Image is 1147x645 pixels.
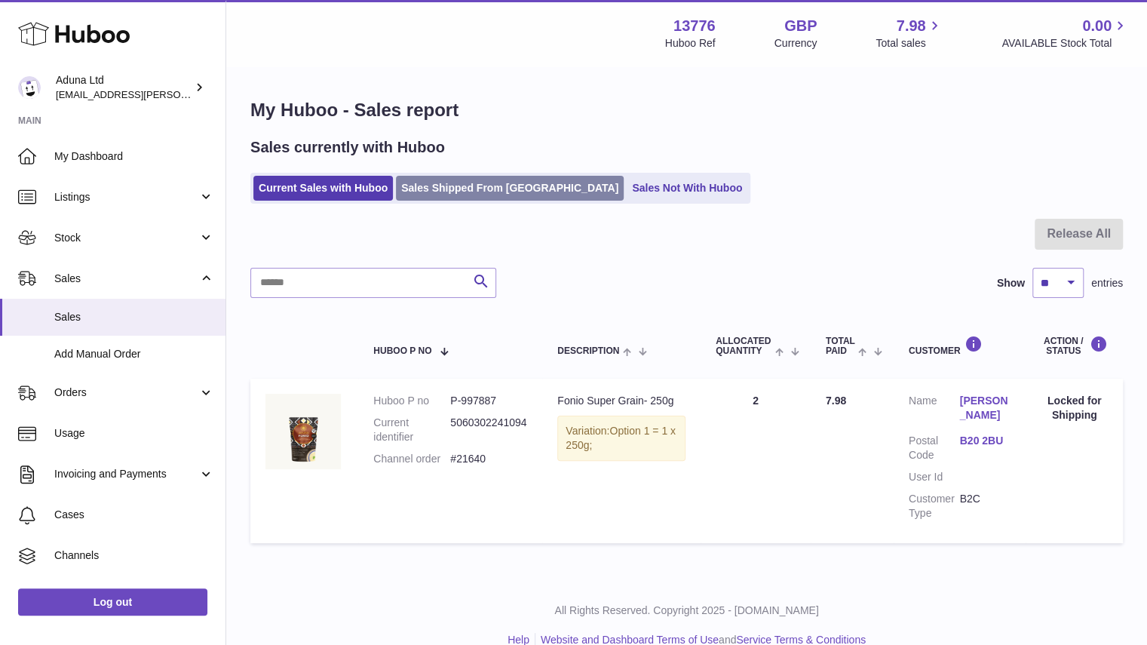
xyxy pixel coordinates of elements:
span: ALLOCATED Quantity [716,336,771,356]
td: 2 [701,379,811,542]
strong: 13776 [673,16,716,36]
dd: B2C [959,492,1011,521]
span: Description [557,346,619,356]
div: Locked for Shipping [1041,394,1108,422]
dt: User Id [909,470,960,484]
a: Sales Not With Huboo [627,176,747,201]
span: Stock [54,231,198,245]
a: B20 2BU [959,434,1011,448]
span: My Dashboard [54,149,214,164]
span: Cases [54,508,214,522]
span: Channels [54,548,214,563]
span: Invoicing and Payments [54,467,198,481]
dt: Current identifier [373,416,450,444]
span: [EMAIL_ADDRESS][PERSON_NAME][PERSON_NAME][DOMAIN_NAME] [56,88,383,100]
span: 7.98 [826,395,846,407]
div: Variation: [557,416,685,461]
a: 7.98 Total sales [876,16,943,51]
span: entries [1091,276,1123,290]
dt: Huboo P no [373,394,450,408]
div: Action / Status [1041,336,1108,356]
img: deborahe.kamara@aduna.com [18,76,41,99]
span: Total paid [826,336,855,356]
dt: Postal Code [909,434,960,462]
dt: Customer Type [909,492,960,521]
a: Log out [18,588,207,616]
dt: Channel order [373,452,450,466]
span: AVAILABLE Stock Total [1001,36,1129,51]
span: Orders [54,385,198,400]
span: 0.00 [1082,16,1112,36]
span: Total sales [876,36,943,51]
span: Listings [54,190,198,204]
a: Sales Shipped From [GEOGRAPHIC_DATA] [396,176,624,201]
a: [PERSON_NAME] [959,394,1011,422]
label: Show [997,276,1025,290]
span: Usage [54,426,214,441]
a: Current Sales with Huboo [253,176,393,201]
strong: GBP [784,16,817,36]
dt: Name [909,394,960,426]
h1: My Huboo - Sales report [250,98,1123,122]
span: Sales [54,272,198,286]
span: Option 1 = 1 x 250g; [566,425,676,451]
div: Customer [909,336,1011,356]
dd: 5060302241094 [450,416,527,444]
a: 0.00 AVAILABLE Stock Total [1001,16,1129,51]
dd: #21640 [450,452,527,466]
span: Add Manual Order [54,347,214,361]
dd: P-997887 [450,394,527,408]
p: All Rights Reserved. Copyright 2025 - [DOMAIN_NAME] [238,604,1135,618]
div: Huboo Ref [665,36,716,51]
img: FONIO-SUPER-GRAIN-POUCH-FOP-R2-CHALK.jpg [265,394,341,469]
div: Currency [774,36,817,51]
div: Fonio Super Grain- 250g [557,394,685,408]
div: Aduna Ltd [56,73,192,102]
span: 7.98 [897,16,926,36]
span: Sales [54,310,214,324]
span: Huboo P no [373,346,431,356]
h2: Sales currently with Huboo [250,137,445,158]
